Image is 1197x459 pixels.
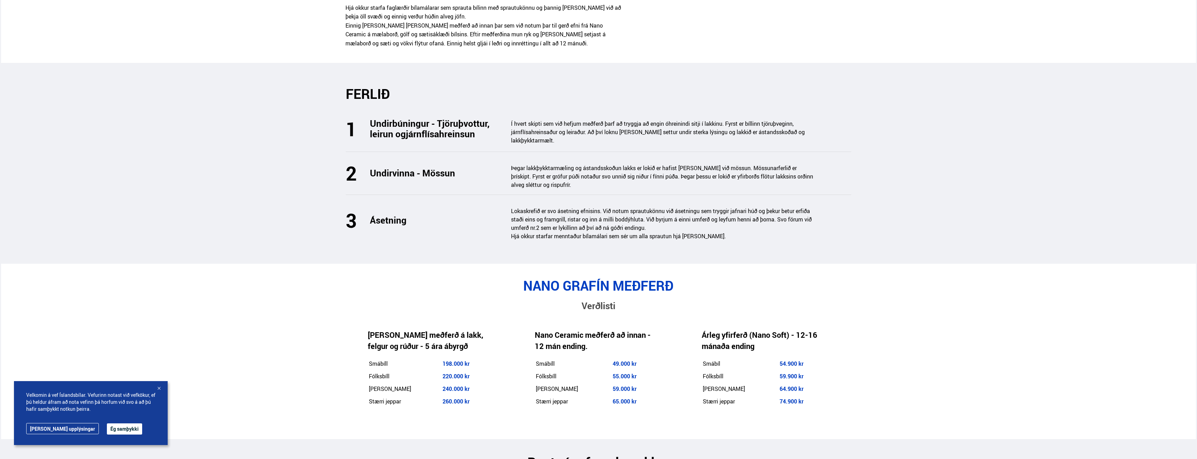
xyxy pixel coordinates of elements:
[613,385,637,393] span: 59.000 kr
[780,372,804,380] strong: 59.900 kr
[511,232,817,240] p: Hjá okkur starfar menntaður bílamálari sem sér um alla sprautun hjá [PERSON_NAME].
[702,371,779,382] td: Fólksbíll
[6,3,27,24] button: Open LiveChat chat widget
[535,329,657,352] h4: Nano Ceramic meðferð að innan - 12 mán ending.
[368,396,441,408] td: Stærri jeppar
[406,127,475,140] span: járnflísahreinsun
[702,329,824,352] h4: Árleg yfirferð (Nano Soft) - 12-16 mánaða ending
[368,383,441,395] td: [PERSON_NAME]
[368,329,490,352] h4: [PERSON_NAME] meðferð á lakk, felgur og rúður - 5 ára ábyrgð
[702,396,779,408] td: Stærri jeppar
[26,423,99,434] a: [PERSON_NAME] upplýsingar
[511,164,817,189] p: Þegar lakkþykktarmæling og ástandsskoðun lakks er lokið er hafist [PERSON_NAME] við mössun. Mössu...
[780,385,804,393] strong: 64.900 kr
[443,398,470,405] span: 260.000 kr
[535,383,612,395] td: [PERSON_NAME]
[613,360,637,367] strong: 49.000 kr
[368,371,441,382] td: Fólksbíll
[780,360,804,367] strong: 54.900 kr
[780,398,804,405] span: 74.900 kr
[443,360,470,367] span: 198.000 kr
[443,372,470,380] span: 220.000 kr
[535,371,612,382] td: Fólksbíll
[107,423,142,435] button: Ég samþykki
[370,215,505,225] h3: Ásetning
[702,383,779,395] td: [PERSON_NAME]
[511,207,817,232] p: Lokaskrefið er svo ásetning efnisins. Við notum sprautukönnu við ásetningu sem tryggir jafnari hú...
[345,278,851,293] h2: NANO GRAFÍN MEÐFERÐ
[582,299,615,312] span: Verðlisti
[535,358,612,370] td: Smábíll
[613,372,637,380] span: 55.000 kr
[443,385,470,393] span: 240.000 kr
[26,392,155,413] span: Velkomin á vef Íslandsbílar. Vefurinn notast við vefkökur, ef þú heldur áfram að nota vefinn þá h...
[370,168,505,178] h3: Undirvinna - Mössun
[368,358,441,370] td: Smábíll
[613,398,637,405] span: 65.000 kr
[511,119,817,145] p: Í hvert skipti sem við hefjum meðferð þarf að tryggja að engin óhreinindi sitji í lakkinu. Fyrst ...
[535,396,612,408] td: Stærri jeppar
[370,118,505,139] h3: Undirbúningur - Tjöruþvottur, leirun og
[346,86,852,102] h2: FERLIÐ
[702,358,779,370] td: Smábíl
